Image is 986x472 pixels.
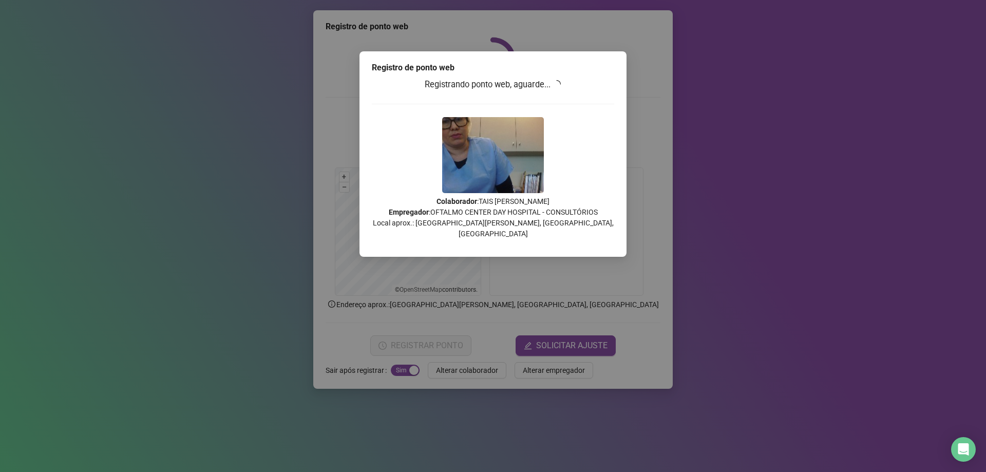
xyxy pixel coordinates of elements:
[951,437,976,462] div: Open Intercom Messenger
[553,80,561,88] span: loading
[437,197,477,205] strong: Colaborador
[372,62,614,74] div: Registro de ponto web
[372,196,614,239] p: : TAIS [PERSON_NAME] : OFTALMO CENTER DAY HOSPITAL - CONSULTÓRIOS Local aprox.: [GEOGRAPHIC_DATA]...
[372,78,614,91] h3: Registrando ponto web, aguarde...
[389,208,429,216] strong: Empregador
[442,117,544,193] img: 2Q==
